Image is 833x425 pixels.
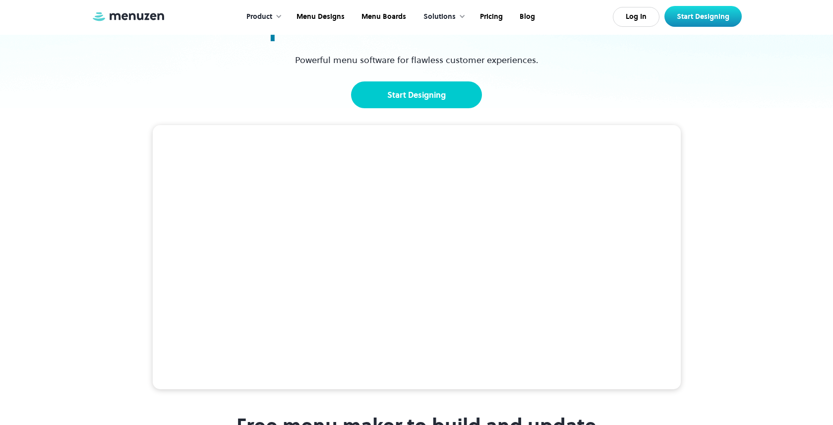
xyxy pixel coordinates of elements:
a: Menu Designs [287,1,352,32]
a: Start Designing [351,81,482,108]
div: Solutions [423,11,456,22]
a: Menu Boards [352,1,414,32]
div: Solutions [414,1,471,32]
a: Log In [613,7,659,27]
p: Powerful menu software for flawless customer experiences. [283,53,551,67]
div: Product [246,11,272,22]
a: Blog [510,1,542,32]
a: Start Designing [664,6,742,27]
div: Product [237,1,287,32]
a: Pricing [471,1,510,32]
